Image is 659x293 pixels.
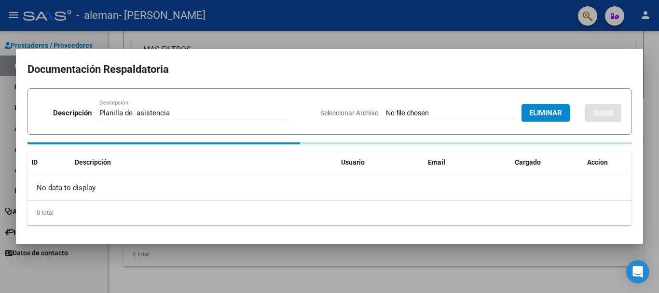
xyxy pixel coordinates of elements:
[341,158,365,166] span: Usuario
[585,104,621,122] button: SUBIR
[27,176,632,200] div: No data to display
[511,152,583,173] datatable-header-cell: Cargado
[53,108,92,119] p: Descripción
[529,109,562,117] span: Eliminar
[71,152,337,173] datatable-header-cell: Descripción
[27,152,71,173] datatable-header-cell: ID
[515,158,541,166] span: Cargado
[583,152,632,173] datatable-header-cell: Accion
[522,104,570,122] button: Eliminar
[626,260,649,283] div: Open Intercom Messenger
[428,158,445,166] span: Email
[27,201,632,225] div: 0 total
[27,60,632,79] h2: Documentación Respaldatoria
[75,158,111,166] span: Descripción
[593,109,614,118] span: SUBIR
[320,109,379,117] span: Seleccionar Archivo
[587,158,608,166] span: Accion
[337,152,424,173] datatable-header-cell: Usuario
[424,152,511,173] datatable-header-cell: Email
[31,158,38,166] span: ID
